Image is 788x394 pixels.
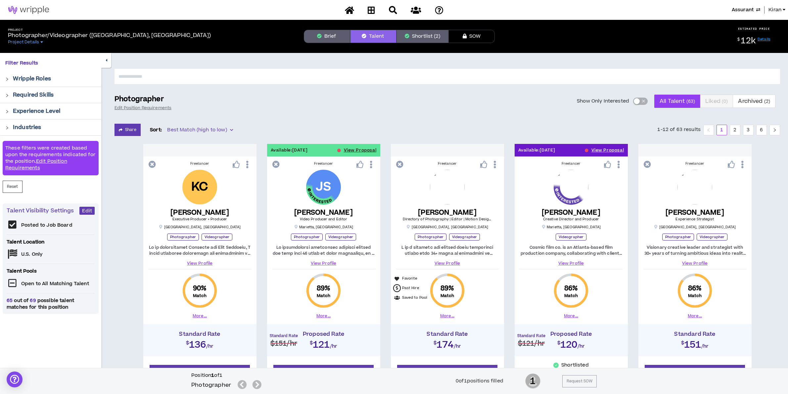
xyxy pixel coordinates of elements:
[182,170,217,204] div: Kevin C.
[756,125,767,135] li: 6
[454,343,461,350] span: /hr
[697,234,727,241] p: Videographer
[722,98,728,105] small: ( 0 )
[5,126,9,130] span: right
[518,147,555,153] p: Available: [DATE]
[662,234,694,241] p: Photographer
[743,125,753,135] a: 3
[396,161,499,166] div: Freelancer
[211,372,214,379] b: 1
[738,27,770,31] p: ESTIMATED PRICE
[191,181,208,193] div: KC
[13,123,41,131] p: Industries
[717,125,727,135] li: 1
[5,60,96,67] p: Filter Results
[294,208,353,217] h5: [PERSON_NAME]
[325,234,356,241] p: Videographer
[396,30,448,43] button: Shortlist (2)
[543,217,599,222] span: Creative Director and Producer
[344,144,377,156] button: View Proposal
[115,124,141,136] button: Share
[402,285,419,291] p: Past Hire
[703,125,714,135] button: left
[304,30,350,43] button: Brief
[686,98,695,105] small: ( 63 )
[167,125,233,135] span: Best Match (high to low)
[272,260,375,266] a: View Profile
[7,372,23,387] div: Open Intercom Messenger
[403,217,495,222] span: Directory of Photography | Editor | Motion Designer
[561,362,589,369] p: Shortlisted
[5,94,9,97] span: right
[644,244,746,256] p: Visionary creative leader and strategist with 30+ years of turning ambitious ideas into reality—b...
[402,276,418,282] p: Favorite
[271,147,308,153] p: Available: [DATE]
[677,170,712,204] img: UOjX3AJYYARLIHmjSb6kalnJMQUwjNTfVZS6qwDn.png
[273,365,374,384] button: Add to Shortlist(candidate will be notified)
[270,339,297,348] span: $151 /hr
[150,365,250,384] button: Invite To Propose(candidate will be contacted to review brief)
[675,217,714,222] span: Experience Strategist
[21,222,72,229] p: Posted to Job Board
[448,30,495,43] button: SOW
[518,331,625,337] h4: Proposed Rate
[456,377,503,385] div: 0 of 1 positions filled
[149,161,251,166] div: Freelancer
[703,125,714,135] li: Previous Page
[317,284,330,293] span: 89 %
[202,234,232,241] p: Videographer
[773,128,777,132] span: right
[440,284,454,293] span: 89 %
[768,6,781,14] span: Kiran
[5,158,67,171] a: Edit Position Requirements
[654,225,736,230] p: [GEOGRAPHIC_DATA] , [GEOGRAPHIC_DATA]
[688,313,702,319] button: More...
[518,337,625,349] h2: $120
[317,293,331,298] small: Match
[430,170,465,204] img: bGE7iqfEdvLsjmrQVM7OStWhc4SPvJKa49LbWUX1.png
[8,39,39,45] span: Project Details
[705,93,728,109] span: Liked
[730,125,740,135] a: 2
[270,331,377,337] h4: Proposed Rate
[520,260,623,266] a: View Profile
[272,161,375,166] div: Freelancer
[403,208,492,217] h5: [PERSON_NAME]
[193,293,207,298] small: Match
[738,93,770,109] span: Archived
[8,28,211,32] h5: Project
[7,207,79,215] p: Talent Visibility Settings
[633,98,648,105] button: Show Only Interested
[578,343,585,350] span: /hr
[115,95,164,104] p: Photographer
[556,234,586,241] p: Videographer
[577,98,629,105] span: Show Only Interested
[330,343,338,350] span: /hr
[564,284,578,293] span: 86 %
[193,284,207,293] span: 90 %
[440,313,454,319] button: More...
[732,6,760,14] button: Assurant
[707,128,711,132] span: left
[147,331,253,337] h4: Standard Rate
[657,125,701,135] li: 1-12 of 63 results
[701,343,709,350] span: /hr
[159,225,241,230] p: [GEOGRAPHIC_DATA] , [GEOGRAPHIC_DATA]
[758,37,770,42] a: Details
[644,260,746,266] a: View Profile
[518,339,545,348] span: $121 /hr
[449,234,480,241] p: Videographer
[82,208,92,214] span: Edit
[150,126,162,134] p: Sort:
[7,297,95,311] span: out of possible talent matches for this position
[688,284,702,293] span: 86 %
[564,313,578,319] button: More...
[13,75,51,83] p: Wripple Roles
[717,125,727,135] a: 1
[666,208,724,217] h5: [PERSON_NAME]
[564,293,578,298] small: Match
[525,373,540,389] span: 1
[732,6,754,14] span: Assurant
[172,217,227,222] span: Executive Producer + Producer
